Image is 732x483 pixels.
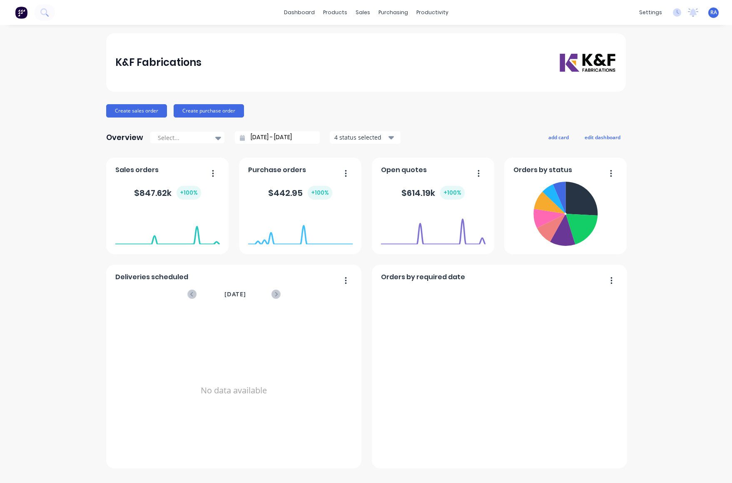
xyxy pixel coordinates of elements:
span: Open quotes [381,165,427,175]
span: Orders by status [513,165,572,175]
div: Overview [106,129,143,146]
button: Create sales order [106,104,167,118]
div: $ 847.62k [134,186,201,200]
span: RA [710,9,717,16]
button: 4 status selected [330,131,401,144]
div: purchasing [374,6,412,19]
div: productivity [412,6,453,19]
span: Purchase orders [248,165,306,175]
span: Sales orders [115,165,159,175]
div: $ 614.19k [401,186,465,200]
div: + 100 % [308,186,332,200]
a: dashboard [280,6,319,19]
img: Factory [15,6,27,19]
span: [DATE] [224,290,246,299]
div: 4 status selected [334,133,387,142]
div: $ 442.95 [268,186,332,200]
button: edit dashboard [579,132,626,143]
div: products [319,6,351,19]
div: + 100 % [440,186,465,200]
button: Create purchase order [174,104,244,118]
div: settings [635,6,666,19]
div: No data available [115,310,353,471]
button: add card [543,132,574,143]
div: sales [351,6,374,19]
div: K&F Fabrications [115,54,202,71]
img: K&F Fabrications [558,53,617,73]
div: + 100 % [177,186,201,200]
